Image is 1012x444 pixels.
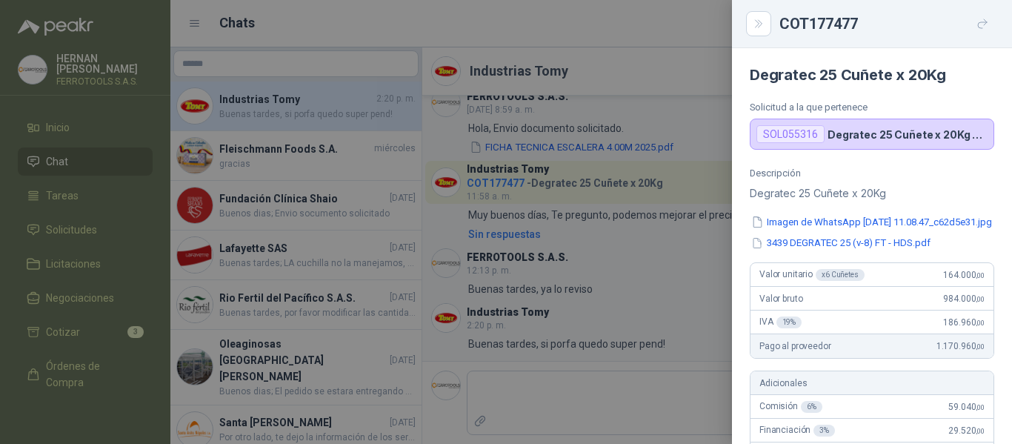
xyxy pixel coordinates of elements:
[759,294,802,304] span: Valor bruto
[750,66,994,84] h4: Degratec 25 Cuñete x 20Kg
[750,102,994,113] p: Solicitud a la que pertenece
[948,402,985,412] span: 59.040
[976,342,985,351] span: ,00
[943,294,985,304] span: 984.000
[750,214,993,230] button: Imagen de WhatsApp [DATE] 11.08.47_c62d5e31.jpg
[948,425,985,436] span: 29.520
[759,425,835,437] span: Financiación
[750,15,768,33] button: Close
[936,341,985,351] span: 1.170.960
[976,295,985,303] span: ,00
[759,269,865,281] span: Valor unitario
[813,425,835,437] div: 3 %
[943,270,985,280] span: 164.000
[943,317,985,328] span: 186.960
[756,125,825,143] div: SOL055316
[779,12,994,36] div: COT177477
[759,317,802,328] span: IVA
[801,401,822,413] div: 6 %
[759,341,831,351] span: Pago al proveedor
[976,271,985,279] span: ,00
[750,185,994,202] p: Degratec 25 Cuñete x 20Kg
[816,269,865,281] div: x 6 Cuñetes
[976,427,985,435] span: ,00
[976,319,985,327] span: ,00
[776,317,802,328] div: 19 %
[750,371,993,395] div: Adicionales
[828,128,988,141] p: Degratec 25 Cuñete x 20Kg - (Adjuntar ficha técnica)
[759,401,822,413] span: Comisión
[976,403,985,411] span: ,00
[750,236,932,251] button: 3439 DEGRATEC 25 (v-8) FT - HDS.pdf
[750,168,994,179] p: Descripción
